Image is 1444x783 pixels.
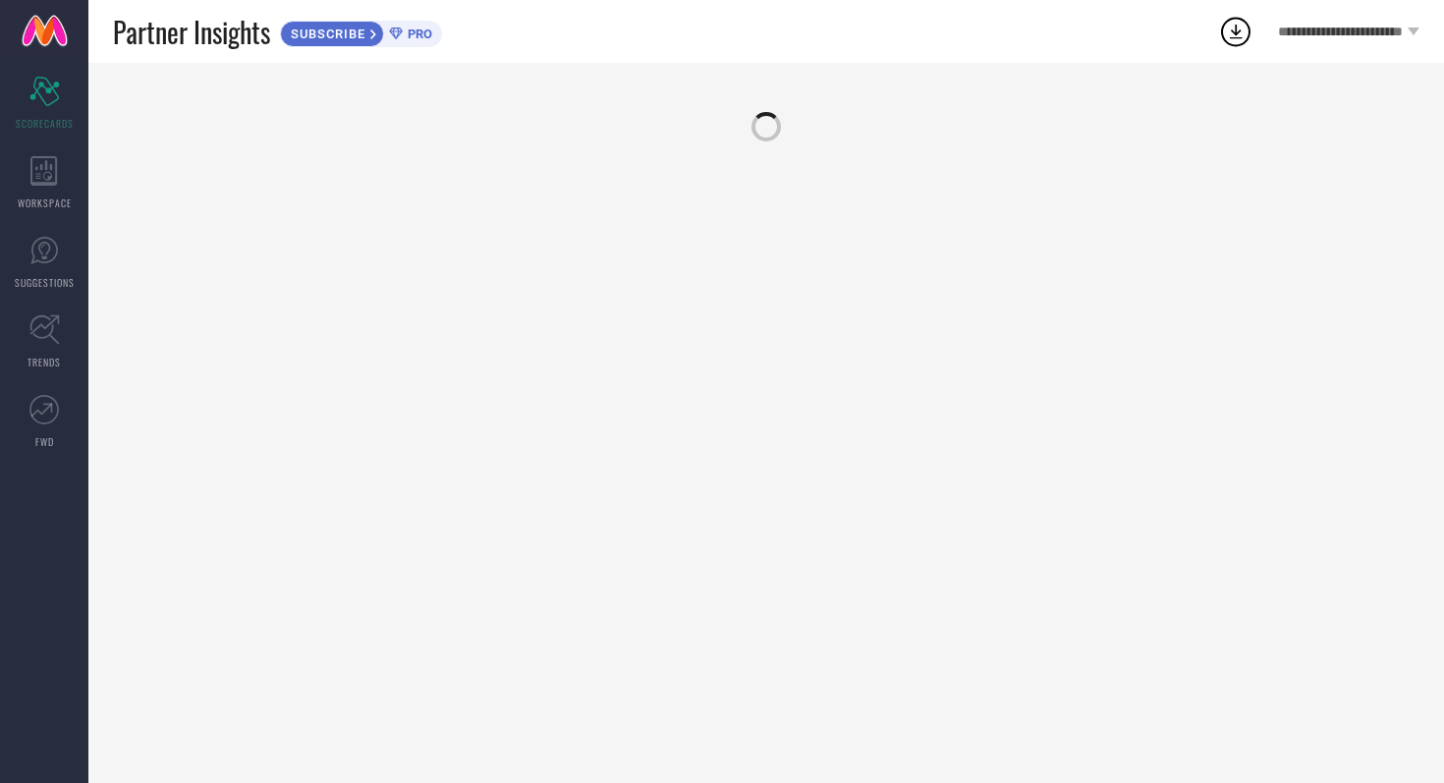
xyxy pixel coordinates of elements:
[280,16,442,47] a: SUBSCRIBEPRO
[16,116,74,131] span: SCORECARDS
[15,275,75,290] span: SUGGESTIONS
[28,355,61,369] span: TRENDS
[113,12,270,52] span: Partner Insights
[403,27,432,41] span: PRO
[281,27,370,41] span: SUBSCRIBE
[18,196,72,210] span: WORKSPACE
[35,434,54,449] span: FWD
[1218,14,1253,49] div: Open download list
